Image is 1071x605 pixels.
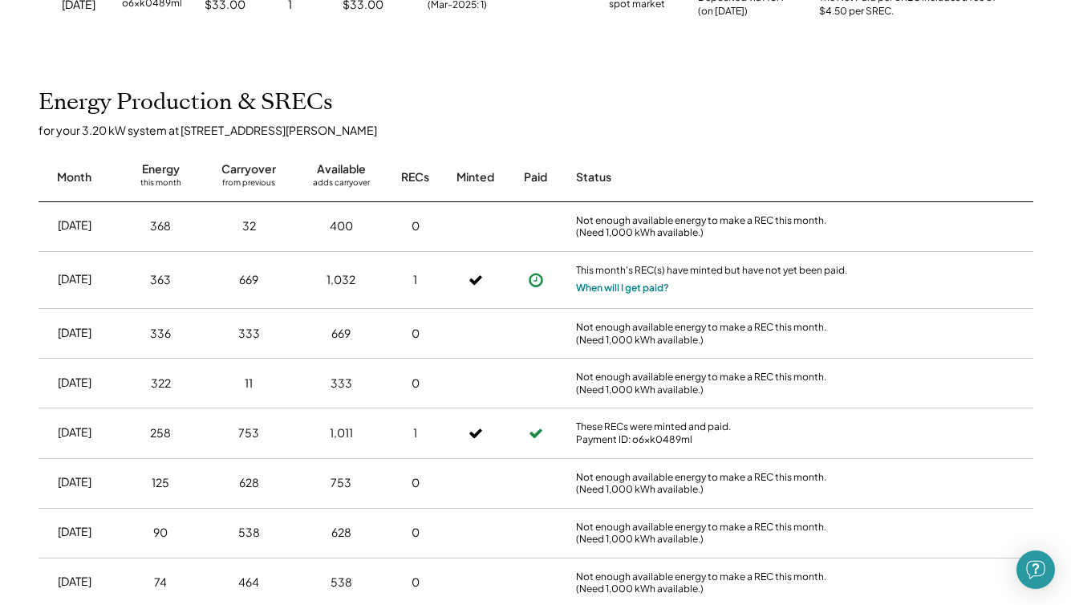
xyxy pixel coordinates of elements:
[150,218,171,234] div: 368
[412,525,420,541] div: 0
[524,169,547,185] div: Paid
[58,271,91,287] div: [DATE]
[58,424,91,441] div: [DATE]
[331,525,351,541] div: 628
[238,425,259,441] div: 753
[153,525,168,541] div: 90
[412,575,420,591] div: 0
[58,474,91,490] div: [DATE]
[401,169,429,185] div: RECs
[576,371,849,396] div: Not enough available energy to make a REC this month. (Need 1,000 kWh available.)
[576,169,849,185] div: Status
[576,214,849,239] div: Not enough available energy to make a REC this month. (Need 1,000 kWh available.)
[142,161,180,177] div: Energy
[331,326,351,342] div: 669
[413,272,417,288] div: 1
[576,280,669,296] button: When will I get paid?
[39,123,1049,137] div: for your 3.20 kW system at [STREET_ADDRESS][PERSON_NAME]
[327,272,355,288] div: 1,032
[150,326,171,342] div: 336
[58,217,91,233] div: [DATE]
[151,376,171,392] div: 322
[576,321,849,346] div: Not enough available energy to make a REC this month. (Need 1,000 kWh available.)
[238,326,260,342] div: 333
[413,425,417,441] div: 1
[58,524,91,540] div: [DATE]
[238,525,260,541] div: 538
[221,161,276,177] div: Carryover
[242,218,256,234] div: 32
[576,570,849,595] div: Not enough available energy to make a REC this month. (Need 1,000 kWh available.)
[39,89,333,116] h2: Energy Production & SRECs
[456,169,494,185] div: Minted
[57,169,91,185] div: Month
[412,376,420,392] div: 0
[239,272,258,288] div: 669
[412,475,420,491] div: 0
[152,475,169,491] div: 125
[331,575,352,591] div: 538
[331,376,352,392] div: 333
[222,177,275,193] div: from previous
[313,177,370,193] div: adds carryover
[140,177,181,193] div: this month
[58,574,91,590] div: [DATE]
[330,425,353,441] div: 1,011
[331,475,351,491] div: 753
[58,375,91,391] div: [DATE]
[317,161,366,177] div: Available
[150,272,171,288] div: 363
[150,425,171,441] div: 258
[576,264,849,280] div: This month's REC(s) have minted but have not yet been paid.
[524,268,548,292] button: Payment approved, but not yet initiated.
[154,575,167,591] div: 74
[576,471,849,496] div: Not enough available energy to make a REC this month. (Need 1,000 kWh available.)
[412,326,420,342] div: 0
[412,218,420,234] div: 0
[239,475,259,491] div: 628
[576,420,849,445] div: These RECs were minted and paid. Payment ID: o6xk0489ml
[245,376,253,392] div: 11
[330,218,353,234] div: 400
[58,325,91,341] div: [DATE]
[238,575,259,591] div: 464
[1016,550,1055,589] div: Open Intercom Messenger
[576,521,849,546] div: Not enough available energy to make a REC this month. (Need 1,000 kWh available.)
